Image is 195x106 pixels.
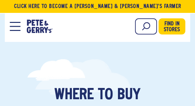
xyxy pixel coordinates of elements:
span: To [98,87,113,103]
span: Find in Stores [164,21,180,33]
a: Find in Stores [159,18,185,34]
span: Where [54,87,94,103]
span: Buy [117,87,141,103]
input: Search [135,18,157,34]
button: Open Mobile Menu Modal Dialog [10,22,20,31]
